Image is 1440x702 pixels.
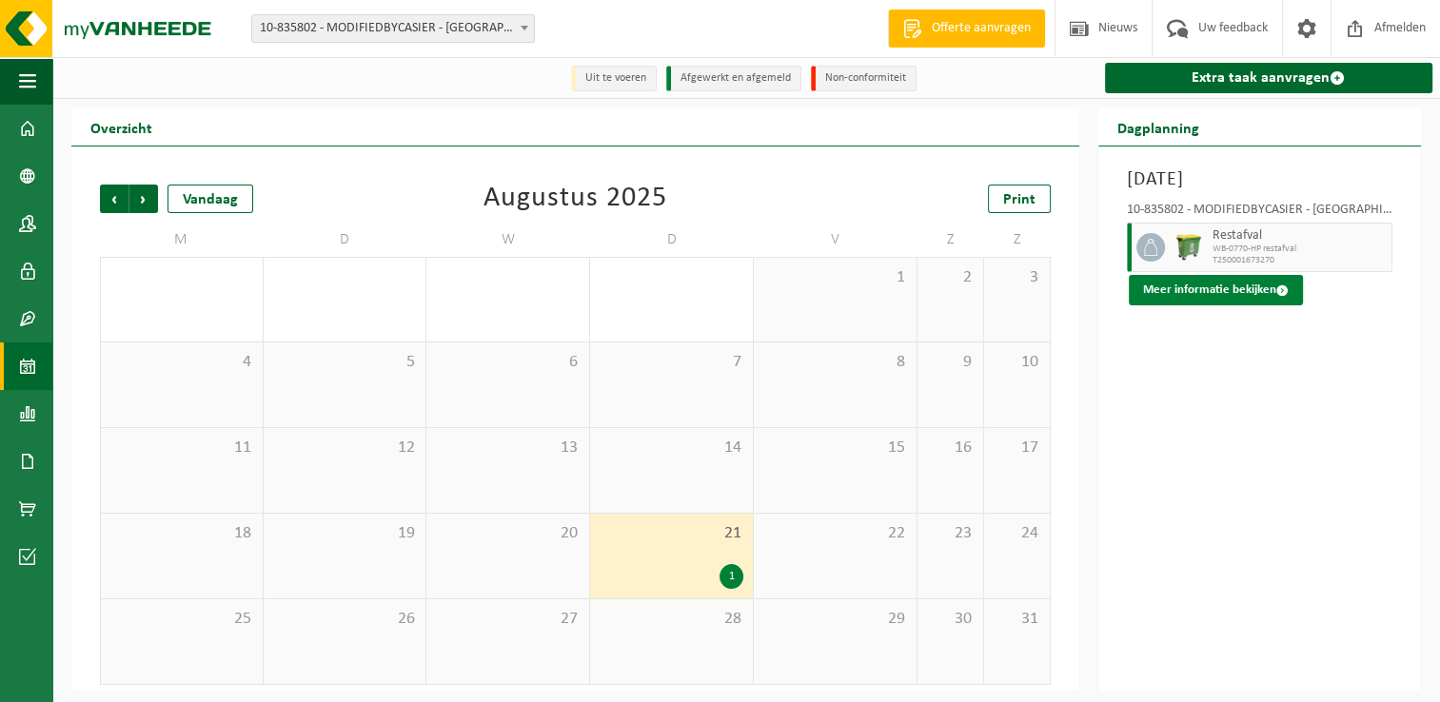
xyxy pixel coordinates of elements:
[1213,255,1388,266] span: T250001673270
[273,523,417,544] span: 19
[811,66,917,91] li: Non-conformiteit
[763,609,907,630] span: 29
[1213,244,1388,255] span: WB-0770-HP restafval
[436,609,580,630] span: 27
[927,438,974,458] span: 16
[110,523,253,544] span: 18
[1003,192,1036,207] span: Print
[436,438,580,458] span: 13
[436,523,580,544] span: 20
[1105,63,1433,93] a: Extra taak aanvragen
[1098,108,1218,146] h2: Dagplanning
[763,438,907,458] span: 15
[763,523,907,544] span: 22
[994,609,1040,630] span: 31
[168,185,253,213] div: Vandaag
[1127,204,1393,223] div: 10-835802 - MODIFIEDBYCASIER - [GEOGRAPHIC_DATA]
[763,267,907,288] span: 1
[917,223,984,257] td: Z
[1174,233,1203,262] img: WB-0770-HPE-GN-50
[600,438,743,458] span: 14
[988,185,1051,213] a: Print
[600,523,743,544] span: 21
[571,66,657,91] li: Uit te voeren
[251,14,535,43] span: 10-835802 - MODIFIEDBYCASIER - MOORSELE
[252,15,534,42] span: 10-835802 - MODIFIEDBYCASIER - MOORSELE
[927,267,974,288] span: 2
[994,352,1040,373] span: 10
[436,352,580,373] span: 6
[994,438,1040,458] span: 17
[927,523,974,544] span: 23
[1213,228,1388,244] span: Restafval
[590,223,754,257] td: D
[273,609,417,630] span: 26
[600,609,743,630] span: 28
[666,66,801,91] li: Afgewerkt en afgemeld
[994,267,1040,288] span: 3
[273,438,417,458] span: 12
[1127,166,1393,194] h3: [DATE]
[927,352,974,373] span: 9
[483,185,667,213] div: Augustus 2025
[754,223,917,257] td: V
[927,609,974,630] span: 30
[927,19,1036,38] span: Offerte aanvragen
[600,352,743,373] span: 7
[888,10,1045,48] a: Offerte aanvragen
[994,523,1040,544] span: 24
[763,352,907,373] span: 8
[273,352,417,373] span: 5
[110,609,253,630] span: 25
[100,185,128,213] span: Vorige
[264,223,427,257] td: D
[1129,275,1303,305] button: Meer informatie bekijken
[720,564,743,589] div: 1
[110,352,253,373] span: 4
[100,223,264,257] td: M
[984,223,1051,257] td: Z
[71,108,171,146] h2: Overzicht
[426,223,590,257] td: W
[110,438,253,458] span: 11
[129,185,158,213] span: Volgende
